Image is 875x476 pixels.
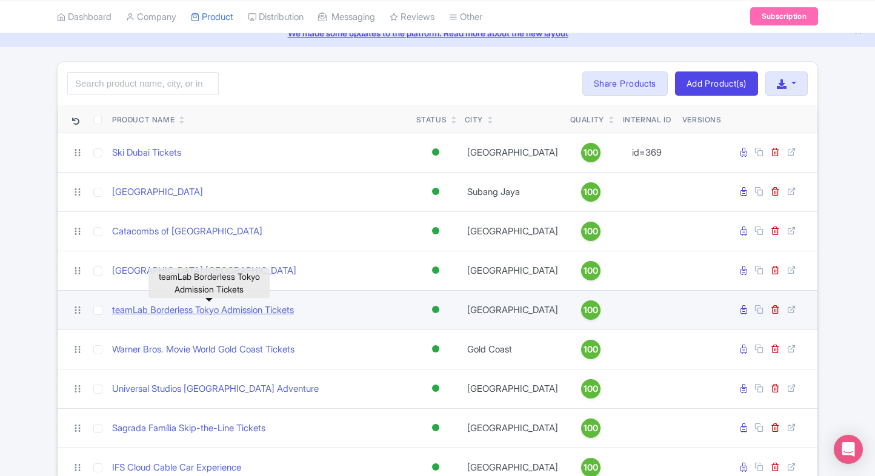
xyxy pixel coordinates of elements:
td: [GEOGRAPHIC_DATA] [460,133,565,172]
div: Active [430,222,442,240]
a: 100 [570,379,611,398]
a: 100 [570,143,611,162]
td: [GEOGRAPHIC_DATA] [460,211,565,251]
div: Open Intercom Messenger [834,435,863,464]
div: City [465,114,483,125]
span: 100 [584,461,598,474]
a: [GEOGRAPHIC_DATA] [GEOGRAPHIC_DATA] [112,264,296,278]
span: 100 [584,343,598,356]
a: Ski Dubai Tickets [112,146,181,160]
div: Active [430,380,442,397]
span: 100 [584,382,598,395]
a: Catacombs of [GEOGRAPHIC_DATA] [112,225,262,239]
a: 100 [570,418,611,438]
div: Active [430,340,442,358]
a: 100 [570,340,611,359]
a: IFS Cloud Cable Car Experience [112,461,241,475]
a: teamLab Borderless Tokyo Admission Tickets [112,303,294,317]
a: 100 [570,261,611,280]
a: 100 [570,222,611,241]
a: Warner Bros. Movie World Gold Coast Tickets [112,343,294,357]
td: [GEOGRAPHIC_DATA] [460,408,565,448]
input: Search product name, city, or interal id [67,72,219,95]
a: We made some updates to the platform. Read more about the new layout [7,27,868,39]
a: Sagrada Família Skip-the-Line Tickets [112,421,265,435]
td: Subang Jaya [460,172,565,211]
span: 100 [584,146,598,159]
div: Active [430,301,442,319]
td: [GEOGRAPHIC_DATA] [460,369,565,408]
span: 100 [584,225,598,238]
a: Add Product(s) [675,71,758,96]
div: Status [416,114,447,125]
td: [GEOGRAPHIC_DATA] [460,290,565,329]
div: teamLab Borderless Tokyo Admission Tickets [148,268,270,298]
div: Active [430,144,442,161]
td: Gold Coast [460,329,565,369]
div: Active [430,419,442,437]
div: Product Name [112,114,175,125]
th: Versions [677,105,727,133]
div: Quality [570,114,604,125]
span: 100 [584,264,598,277]
td: [GEOGRAPHIC_DATA] [460,251,565,290]
span: 100 [584,303,598,317]
a: [GEOGRAPHIC_DATA] [112,185,203,199]
div: Active [430,458,442,476]
div: Active [430,183,442,200]
td: id=369 [616,133,677,172]
a: 100 [570,300,611,320]
a: Universal Studios [GEOGRAPHIC_DATA] Adventure [112,382,319,396]
div: Active [430,262,442,279]
span: 100 [584,185,598,199]
a: Subscription [750,7,818,25]
span: 100 [584,421,598,435]
th: Internal ID [616,105,677,133]
a: Share Products [582,71,668,96]
a: 100 [570,182,611,202]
